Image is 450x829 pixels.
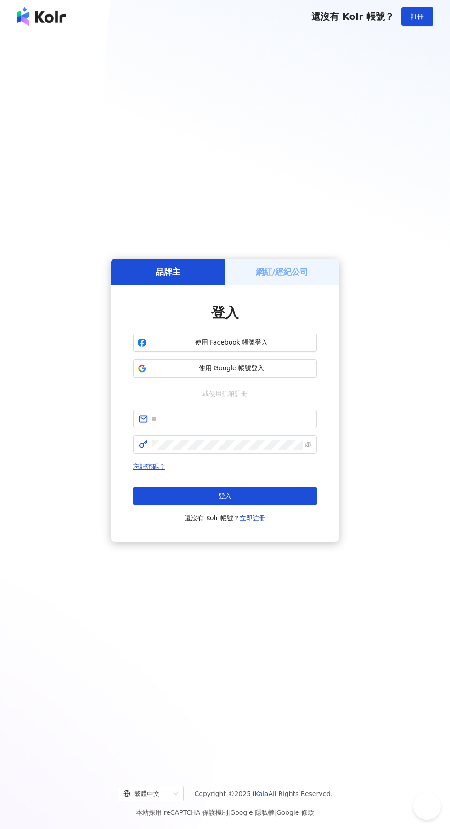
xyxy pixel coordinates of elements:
iframe: Help Scout Beacon - Open [413,792,441,820]
div: 繁體中文 [123,786,170,801]
span: 或使用信箱註冊 [196,389,254,399]
button: 使用 Facebook 帳號登入 [133,334,317,352]
h5: 品牌主 [156,266,180,278]
button: 使用 Google 帳號登入 [133,359,317,378]
a: Google 隱私權 [230,809,274,816]
span: 本站採用 reCAPTCHA 保護機制 [136,807,314,818]
span: 使用 Google 帳號登入 [150,364,313,373]
span: | [228,809,231,816]
a: 忘記密碼？ [133,463,165,470]
span: 還沒有 Kolr 帳號？ [185,512,265,523]
h5: 網紅/經紀公司 [256,266,309,278]
span: 登入 [219,492,231,500]
a: 立即註冊 [240,514,265,522]
a: iKala [253,790,269,797]
span: 使用 Facebook 帳號登入 [150,338,313,347]
span: | [274,809,276,816]
span: 註冊 [411,13,424,20]
span: Copyright © 2025 All Rights Reserved. [195,788,333,799]
button: 註冊 [401,7,433,26]
span: 還沒有 Kolr 帳號？ [311,11,394,22]
span: 登入 [211,305,239,321]
span: eye-invisible [305,441,311,448]
a: Google 條款 [276,809,314,816]
img: logo [17,7,66,26]
button: 登入 [133,487,317,505]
